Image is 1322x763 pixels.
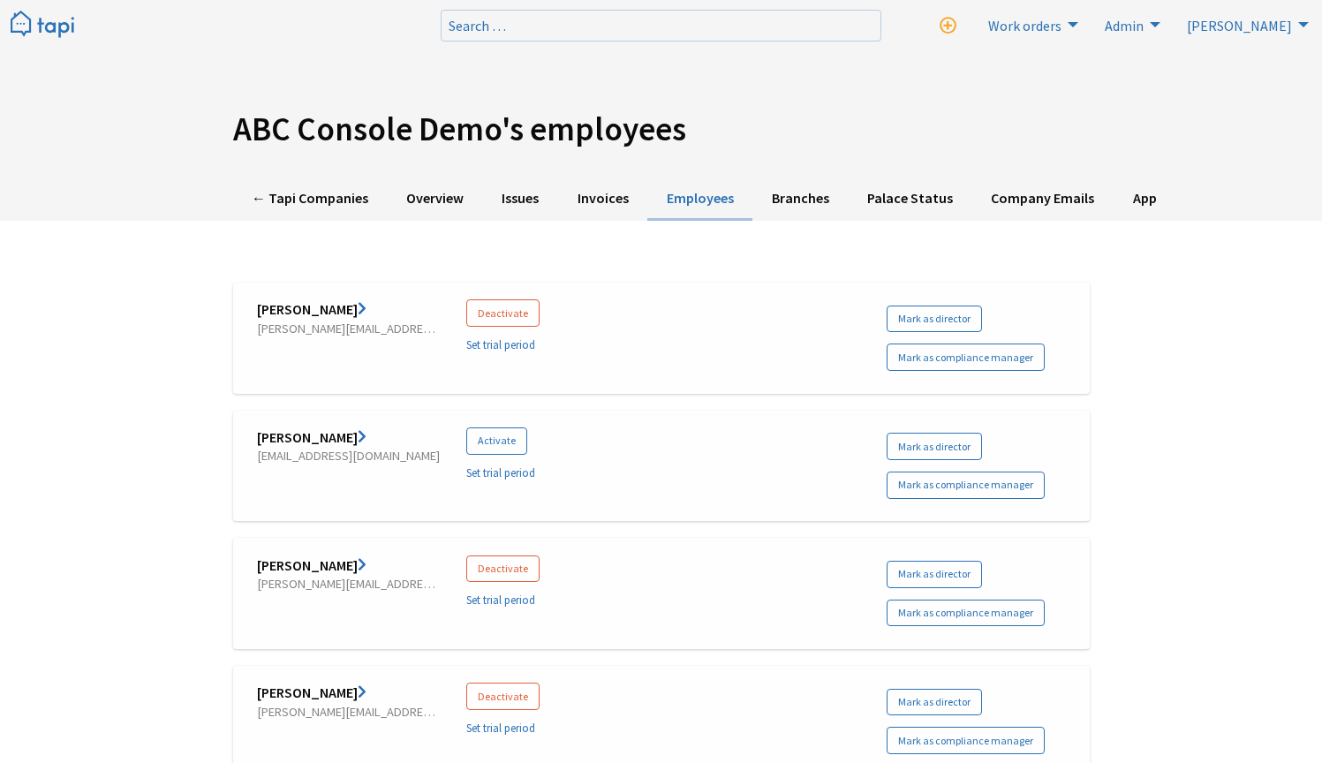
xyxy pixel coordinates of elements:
a: Set trial period [466,721,535,735]
a: Set trial period [466,593,535,607]
a: [PERSON_NAME] [1176,11,1313,39]
a: Employees [647,178,752,221]
a: Mark as director [887,433,982,460]
a: Company Emails [972,178,1114,221]
a: Mark as compliance manager [887,600,1045,627]
a: Issues [483,178,558,221]
h1: ABC Console Demo's employees [233,110,1090,149]
a: Mark as compliance manager [887,472,1045,499]
span: [PERSON_NAME][EMAIL_ADDRESS][DOMAIN_NAME] [257,575,441,593]
span: Admin [1105,17,1144,34]
a: Set trial period [466,465,535,480]
a: [PERSON_NAME] [257,684,366,701]
a: Overview [388,178,483,221]
button: Deactivate [466,299,540,327]
a: Set trial period [466,337,535,351]
a: App [1114,178,1175,221]
a: Work orders [978,11,1083,39]
a: Admin [1094,11,1165,39]
a: Mark as director [887,306,982,333]
span: [PERSON_NAME][EMAIL_ADDRESS][DOMAIN_NAME] [257,703,441,721]
button: Deactivate [466,683,540,710]
a: [PERSON_NAME] [257,428,366,446]
i: New work order [940,18,956,34]
span: [PERSON_NAME] [1187,17,1292,34]
img: Tapi logo [11,11,74,40]
a: Mark as director [887,561,982,588]
a: Palace Status [849,178,972,221]
span: Search … [449,17,506,34]
li: Ken [1176,11,1313,39]
a: Branches [752,178,848,221]
button: Activate [466,427,527,455]
a: [PERSON_NAME] [257,300,366,318]
a: Mark as director [887,689,982,716]
a: [PERSON_NAME] [257,556,366,574]
a: Mark as compliance manager [887,344,1045,371]
span: [EMAIL_ADDRESS][DOMAIN_NAME] [257,447,441,465]
a: Invoices [558,178,647,221]
span: Work orders [988,17,1061,34]
a: ← Tapi Companies [233,178,388,221]
a: Mark as compliance manager [887,727,1045,754]
button: Deactivate [466,555,540,583]
span: [PERSON_NAME][EMAIL_ADDRESS][DOMAIN_NAME] [257,320,441,337]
